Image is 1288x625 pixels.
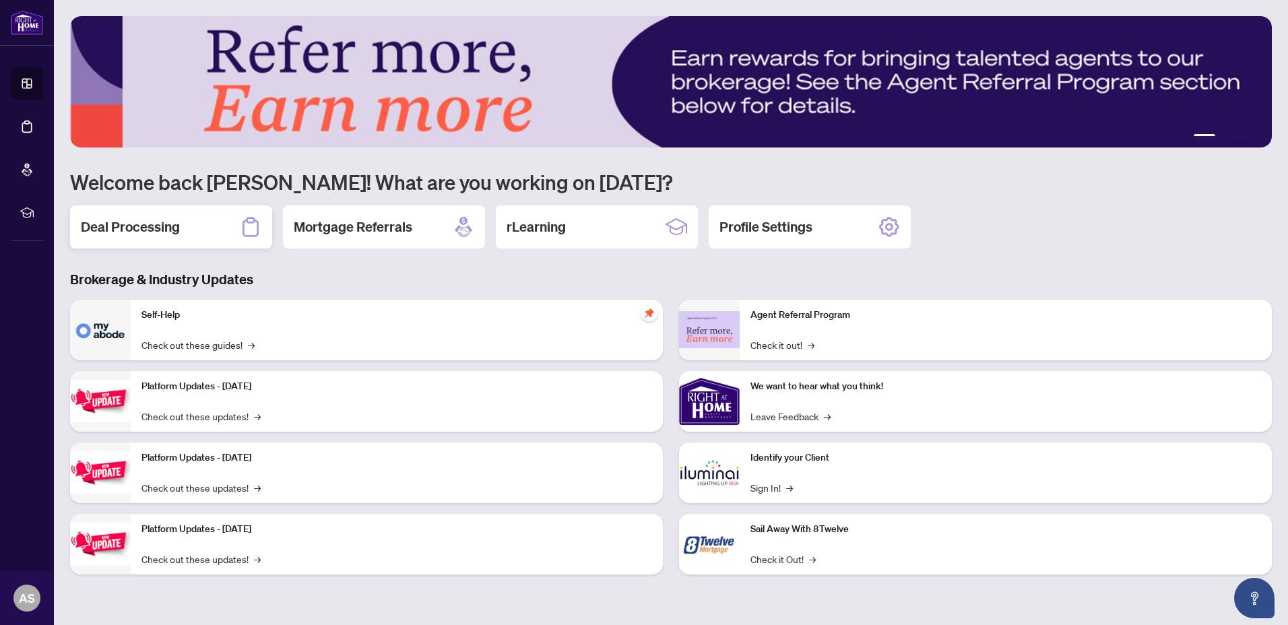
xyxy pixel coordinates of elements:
[750,379,1261,394] p: We want to hear what you think!
[1231,134,1237,139] button: 3
[750,337,814,352] a: Check it out!→
[679,371,740,432] img: We want to hear what you think!
[141,451,652,465] p: Platform Updates - [DATE]
[141,552,261,566] a: Check out these updates!→
[1221,134,1226,139] button: 2
[750,409,831,424] a: Leave Feedback→
[719,218,812,236] h2: Profile Settings
[141,337,255,352] a: Check out these guides!→
[750,480,793,495] a: Sign In!→
[70,451,131,494] img: Platform Updates - July 8, 2025
[1242,134,1248,139] button: 4
[70,169,1272,195] h1: Welcome back [PERSON_NAME]! What are you working on [DATE]?
[141,308,652,323] p: Self-Help
[679,442,740,503] img: Identify your Client
[70,380,131,422] img: Platform Updates - July 21, 2025
[750,552,816,566] a: Check it Out!→
[248,337,255,352] span: →
[141,409,261,424] a: Check out these updates!→
[750,522,1261,537] p: Sail Away With 8Twelve
[19,589,35,607] span: AS
[786,480,793,495] span: →
[254,409,261,424] span: →
[1234,578,1275,618] button: Open asap
[750,308,1261,323] p: Agent Referral Program
[254,552,261,566] span: →
[1253,134,1258,139] button: 5
[1194,134,1215,139] button: 1
[70,16,1272,147] img: Slide 0
[750,451,1261,465] p: Identify your Client
[824,409,831,424] span: →
[679,514,740,574] img: Sail Away With 8Twelve
[808,337,814,352] span: →
[641,305,657,321] span: pushpin
[70,270,1272,289] h3: Brokerage & Industry Updates
[70,300,131,360] img: Self-Help
[294,218,412,236] h2: Mortgage Referrals
[809,552,816,566] span: →
[679,311,740,348] img: Agent Referral Program
[11,10,43,35] img: logo
[141,480,261,495] a: Check out these updates!→
[70,523,131,565] img: Platform Updates - June 23, 2025
[254,480,261,495] span: →
[141,379,652,394] p: Platform Updates - [DATE]
[141,522,652,537] p: Platform Updates - [DATE]
[81,218,180,236] h2: Deal Processing
[507,218,566,236] h2: rLearning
